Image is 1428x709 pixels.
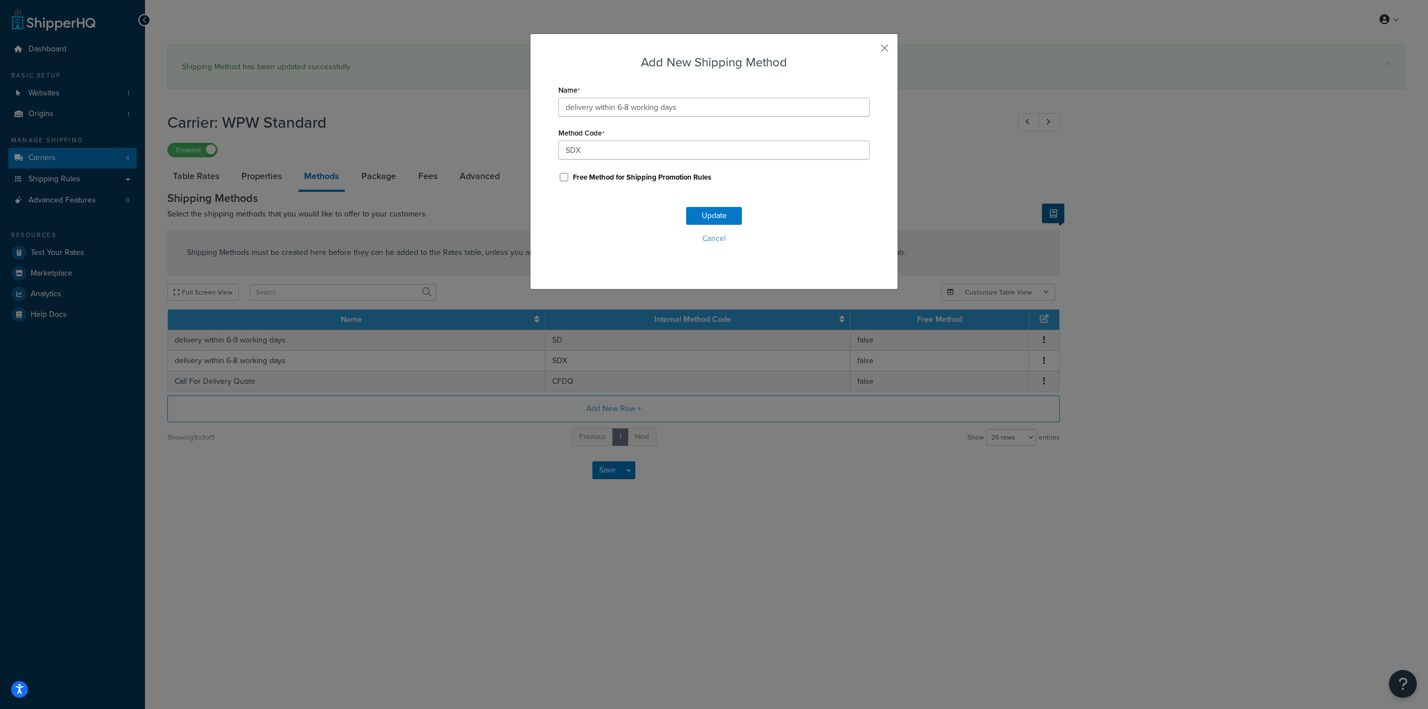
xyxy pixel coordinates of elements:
button: Update [686,207,742,225]
label: Free Method for Shipping Promotion Rules [573,172,711,182]
button: Cancel [558,230,870,247]
label: Method Code [558,129,605,138]
label: Name [558,86,580,95]
h3: Add New Shipping Method [558,54,870,71]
